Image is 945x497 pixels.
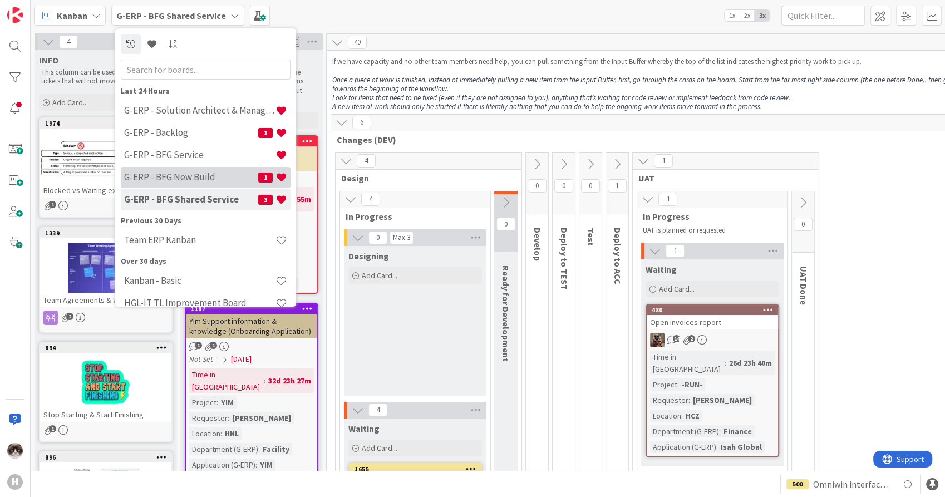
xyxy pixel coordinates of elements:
[683,410,702,422] div: HCZ
[40,343,171,422] div: 894Stop Starting & Start Finishing
[673,335,680,342] span: 14
[40,228,171,238] div: 1339
[646,264,677,275] span: Waiting
[652,306,778,314] div: 480
[210,342,217,349] span: 1
[650,333,665,347] img: VK
[39,55,58,66] span: INFO
[59,35,78,48] span: 4
[361,193,380,206] span: 4
[260,443,292,455] div: Facility
[647,315,778,329] div: Open invoices report
[189,412,228,424] div: Requester
[23,2,51,15] span: Support
[721,425,755,437] div: Finance
[258,443,260,455] span: :
[688,394,690,406] span: :
[647,333,778,347] div: VK
[195,342,202,349] span: 1
[647,305,778,329] div: 480Open invoices report
[348,250,389,262] span: Designing
[52,97,88,107] span: Add Card...
[220,427,222,440] span: :
[368,231,387,244] span: 0
[45,344,171,352] div: 894
[265,375,314,387] div: 32d 23h 27m
[368,403,387,417] span: 4
[40,119,171,129] div: 1974
[40,183,171,198] div: Blocked vs Waiting explained
[40,452,171,462] div: 896
[45,454,171,461] div: 896
[725,357,726,369] span: :
[40,228,171,307] div: 1339Team Agreements & Work policies
[121,255,291,267] div: Over 30 days
[45,120,171,127] div: 1974
[124,127,258,139] h4: G-ERP - Backlog
[638,173,805,184] span: UAT
[7,443,23,459] img: Kv
[332,93,790,102] em: Look for items that need to be fixed (even if they are not assigned to you), anything that’s wait...
[264,375,265,387] span: :
[500,265,511,362] span: Ready for Development
[124,235,275,246] h4: Team ERP Kanban
[740,10,755,21] span: 2x
[650,351,725,375] div: Time in [GEOGRAPHIC_DATA]
[258,128,273,138] span: 1
[337,134,941,145] span: Changes (DEV)
[189,354,213,364] i: Not Set
[650,394,688,406] div: Requester
[40,293,171,307] div: Team Agreements & Work policies
[813,478,892,491] span: Omniwin interface HCN Test
[581,179,600,193] span: 0
[346,211,476,222] span: In Progress
[255,459,257,471] span: :
[124,105,275,116] h4: G-ERP - Solution Architect & Management
[49,425,56,432] span: 1
[716,441,718,453] span: :
[350,464,481,474] div: 1655
[191,305,317,313] div: 1187
[186,314,317,338] div: Yim Support information & knowledge (Onboarding Application)
[585,228,597,246] span: Test
[121,85,291,97] div: Last 24 Hours
[189,459,255,471] div: Application (G-ERP)
[229,412,294,424] div: [PERSON_NAME]
[45,229,171,237] div: 1339
[532,228,543,261] span: Develop
[643,211,774,222] span: In Progress
[216,396,218,409] span: :
[7,7,23,23] img: Visit kanbanzone.com
[189,443,258,455] div: Department (G-ERP)
[559,228,570,290] span: Deploy to TEST
[7,474,23,490] div: H
[798,266,809,305] span: UAT Done
[688,335,695,342] span: 2
[718,441,765,453] div: Isah Global
[650,425,719,437] div: Department (G-ERP)
[121,60,291,80] input: Search for boards...
[189,368,264,393] div: Time in [GEOGRAPHIC_DATA]
[554,179,573,193] span: 0
[231,353,252,365] span: [DATE]
[608,179,627,193] span: 1
[794,218,813,231] span: 0
[341,173,508,184] span: Design
[40,343,171,353] div: 894
[650,441,716,453] div: Application (G-ERP)
[116,10,226,21] b: G-ERP - BFG Shared Service
[218,396,237,409] div: YIM
[49,201,56,208] span: 1
[681,410,683,422] span: :
[666,244,685,258] span: 1
[57,9,87,22] span: Kanban
[612,228,623,284] span: Deploy to ACC
[348,36,367,49] span: 40
[121,215,291,227] div: Previous 30 Days
[40,407,171,422] div: Stop Starting & Start Finishing
[222,427,242,440] div: HNL
[393,235,410,240] div: Max 3
[40,119,171,198] div: 1974Blocked vs Waiting explained
[332,102,762,111] em: A new item of work should only be started if there is literally nothing that you can do to help t...
[781,6,865,26] input: Quick Filter...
